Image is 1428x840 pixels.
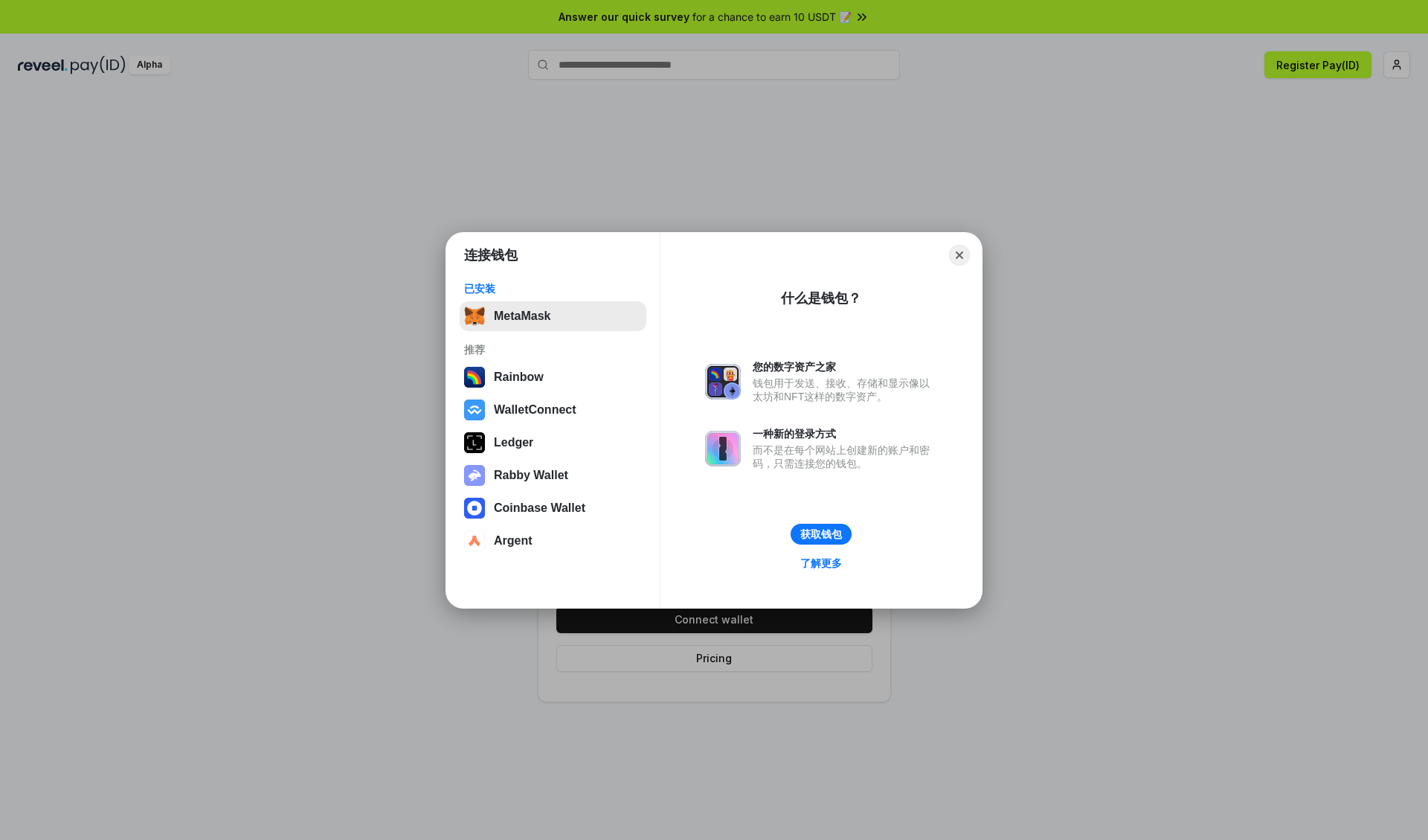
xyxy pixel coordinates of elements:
[460,362,646,392] button: Rainbow
[494,501,585,515] div: Coinbase Wallet
[464,343,642,356] div: 推荐
[494,403,576,417] div: WalletConnect
[753,443,937,470] div: 而不是在每个网站上创建新的账户和密码，只需连接您的钱包。
[791,554,851,573] a: 了解更多
[753,376,937,403] div: 钱包用于发送、接收、存储和显示像以太坊和NFT这样的数字资产。
[464,306,485,327] img: svg+xml,%3Csvg%20fill%3D%22none%22%20height%3D%2233%22%20viewBox%3D%220%200%2035%2033%22%20width%...
[464,246,518,264] h1: 连接钱包
[460,301,646,331] button: MetaMask
[705,431,741,467] img: svg+xml,%3Csvg%20xmlns%3D%22http%3A%2F%2Fwww.w3.org%2F2000%2Fsvg%22%20fill%3D%22none%22%20viewBox...
[464,400,485,420] img: svg+xml,%3Csvg%20width%3D%2228%22%20height%3D%2228%22%20viewBox%3D%220%200%2028%2028%22%20fill%3D...
[460,526,646,556] button: Argent
[800,557,842,570] div: 了解更多
[464,465,485,486] img: svg+xml,%3Csvg%20xmlns%3D%22http%3A%2F%2Fwww.w3.org%2F2000%2Fsvg%22%20fill%3D%22none%22%20viewBox...
[460,493,646,523] button: Coinbase Wallet
[949,245,970,266] button: Close
[460,428,646,458] button: Ledger
[800,528,842,541] div: 获取钱包
[460,395,646,425] button: WalletConnect
[464,432,485,453] img: svg+xml,%3Csvg%20xmlns%3D%22http%3A%2F%2Fwww.w3.org%2F2000%2Fsvg%22%20width%3D%2228%22%20height%3...
[494,371,544,384] div: Rainbow
[464,367,485,388] img: svg+xml,%3Csvg%20width%3D%22120%22%20height%3D%22120%22%20viewBox%3D%220%200%20120%20120%22%20fil...
[781,289,861,307] div: 什么是钱包？
[705,364,741,400] img: svg+xml,%3Csvg%20xmlns%3D%22http%3A%2F%2Fwww.w3.org%2F2000%2Fsvg%22%20fill%3D%22none%22%20viewBox...
[753,427,937,440] div: 一种新的登录方式
[494,534,533,548] div: Argent
[464,282,642,295] div: 已安装
[464,530,485,551] img: svg+xml,%3Csvg%20width%3D%2228%22%20height%3D%2228%22%20viewBox%3D%220%200%2028%2028%22%20fill%3D...
[494,436,533,449] div: Ledger
[460,461,646,490] button: Rabby Wallet
[791,524,852,545] button: 获取钱包
[753,360,937,373] div: 您的数字资产之家
[494,469,568,482] div: Rabby Wallet
[494,310,550,323] div: MetaMask
[464,498,485,519] img: svg+xml,%3Csvg%20width%3D%2228%22%20height%3D%2228%22%20viewBox%3D%220%200%2028%2028%22%20fill%3D...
